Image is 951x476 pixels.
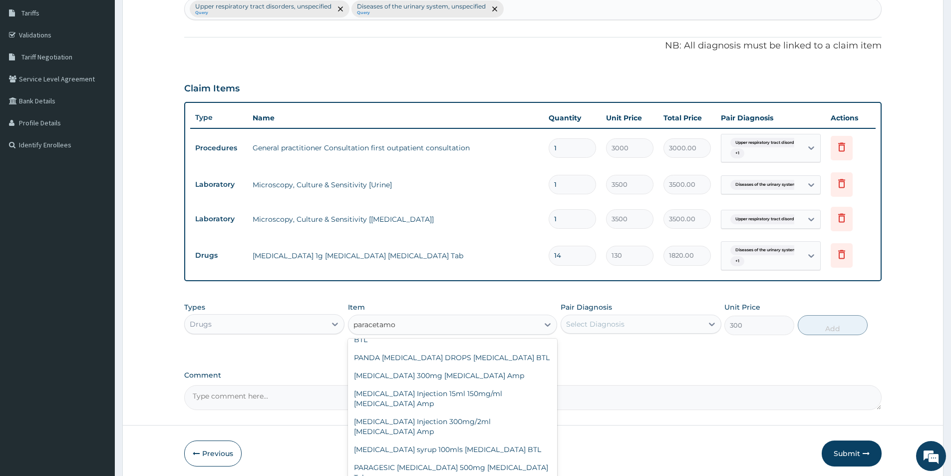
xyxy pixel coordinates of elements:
[248,246,544,266] td: [MEDICAL_DATA] 1g [MEDICAL_DATA] [MEDICAL_DATA] Tab
[730,245,804,255] span: Diseases of the urinary system...
[190,210,248,228] td: Laboratory
[190,175,248,194] td: Laboratory
[601,108,658,128] th: Unit Price
[184,303,205,312] label: Types
[184,83,240,94] h3: Claim Items
[658,108,716,128] th: Total Price
[348,367,557,385] div: [MEDICAL_DATA] 300mg [MEDICAL_DATA] Amp
[724,302,760,312] label: Unit Price
[21,52,72,61] span: Tariff Negotiation
[730,214,802,224] span: Upper respiratory tract disord...
[5,273,190,308] textarea: Type your message and hit 'Enter'
[190,108,248,127] th: Type
[195,2,331,10] p: Upper respiratory tract disorders, unspecified
[348,302,365,312] label: Item
[730,180,804,190] span: Diseases of the urinary system...
[248,108,544,128] th: Name
[544,108,601,128] th: Quantity
[822,441,882,467] button: Submit
[248,209,544,229] td: Microscopy, Culture & Sensitivity [[MEDICAL_DATA]]
[348,413,557,441] div: [MEDICAL_DATA] Injection 300mg/2ml [MEDICAL_DATA] Amp
[184,371,882,380] label: Comment
[248,138,544,158] td: General practitioner Consultation first outpatient consultation
[490,4,499,13] span: remove selection option
[357,10,486,15] small: Query
[730,138,802,148] span: Upper respiratory tract disord...
[826,108,876,128] th: Actions
[798,315,868,335] button: Add
[190,319,212,329] div: Drugs
[730,148,744,158] span: + 1
[561,302,612,312] label: Pair Diagnosis
[21,8,39,17] span: Tariffs
[18,50,40,75] img: d_794563401_company_1708531726252_794563401
[184,39,882,52] p: NB: All diagnosis must be linked to a claim item
[184,441,242,467] button: Previous
[348,441,557,459] div: [MEDICAL_DATA] syrup 100mls [MEDICAL_DATA] BTL
[730,256,744,266] span: + 1
[195,10,331,15] small: Query
[716,108,826,128] th: Pair Diagnosis
[566,319,625,329] div: Select Diagnosis
[348,385,557,413] div: [MEDICAL_DATA] Injection 15ml 150mg/ml [MEDICAL_DATA] Amp
[357,2,486,10] p: Diseases of the urinary system, unspecified
[58,126,138,227] span: We're online!
[248,175,544,195] td: Microscopy, Culture & Sensitivity [Urine]
[190,139,248,157] td: Procedures
[164,5,188,29] div: Minimize live chat window
[348,349,557,367] div: PANDA [MEDICAL_DATA] DROPS [MEDICAL_DATA] BTL
[190,246,248,265] td: Drugs
[52,56,168,69] div: Chat with us now
[336,4,345,13] span: remove selection option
